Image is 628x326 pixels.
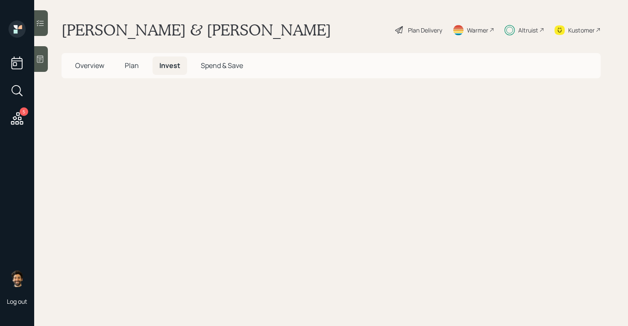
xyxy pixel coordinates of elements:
[568,26,595,35] div: Kustomer
[467,26,488,35] div: Warmer
[125,61,139,70] span: Plan
[75,61,104,70] span: Overview
[159,61,180,70] span: Invest
[62,21,331,39] h1: [PERSON_NAME] & [PERSON_NAME]
[518,26,538,35] div: Altruist
[7,297,27,305] div: Log out
[9,270,26,287] img: eric-schwartz-headshot.png
[20,107,28,116] div: 5
[408,26,442,35] div: Plan Delivery
[201,61,243,70] span: Spend & Save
